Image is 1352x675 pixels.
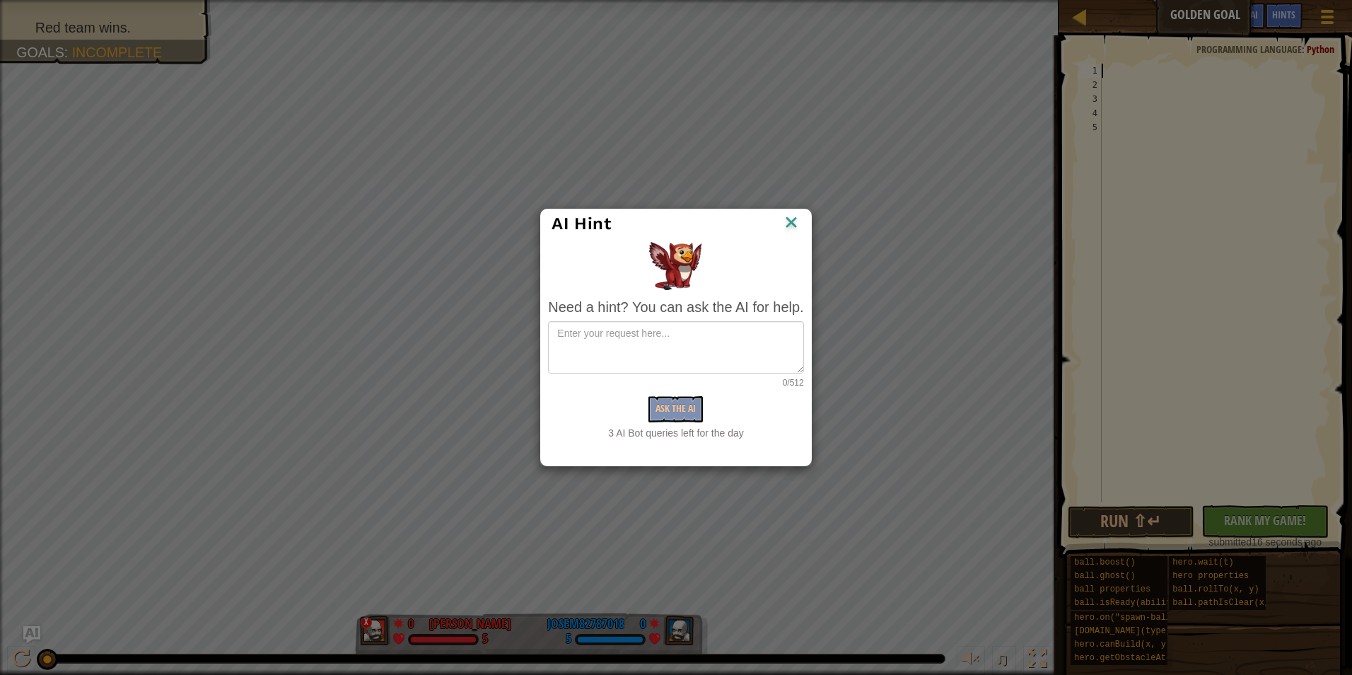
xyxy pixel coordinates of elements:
[548,377,803,389] div: 0/512
[548,297,803,318] div: Need a hint? You can ask the AI for help.
[552,214,611,233] span: AI Hint
[548,426,803,440] div: 3 AI Bot queries left for the day
[649,242,702,290] img: AI Hint Animal
[782,213,800,234] img: IconClose.svg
